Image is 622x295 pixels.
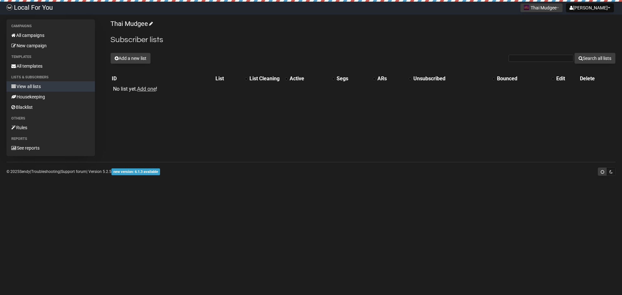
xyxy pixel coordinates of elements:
[61,169,86,174] a: Support forum
[248,74,288,83] th: List Cleaning: No sort applied, activate to apply an ascending sort
[6,53,95,61] li: Templates
[111,168,160,175] span: new version: 6.1.3 available
[111,169,160,174] a: new version: 6.1.3 available
[555,74,579,83] th: Edit: No sort applied, sorting is disabled
[6,92,95,102] a: Housekeeping
[580,75,614,82] div: Delete
[6,115,95,122] li: Others
[6,5,12,10] img: d61d2441668da63f2d83084b75c85b29
[497,75,548,82] div: Bounced
[137,86,156,92] a: Add one
[6,122,95,133] a: Rules
[335,74,376,83] th: Segs: No sort applied, activate to apply an ascending sort
[31,169,60,174] a: Troubleshooting
[110,53,151,64] button: Add a new list
[6,143,95,153] a: See reports
[110,83,214,95] td: No list yet. !
[6,102,95,112] a: Blacklist
[110,20,152,28] a: Thai Mudgee
[496,74,555,83] th: Bounced: No sort applied, activate to apply an ascending sort
[524,5,529,10] img: 943.png
[6,74,95,81] li: Lists & subscribers
[215,75,242,82] div: List
[337,75,370,82] div: Segs
[376,74,412,83] th: ARs: No sort applied, activate to apply an ascending sort
[6,61,95,71] a: All templates
[6,40,95,51] a: New campaign
[574,53,616,64] button: Search all lists
[19,169,30,174] a: Sendy
[579,74,616,83] th: Delete: No sort applied, sorting is disabled
[6,22,95,30] li: Campaigns
[412,74,496,83] th: Unsubscribed: No sort applied, activate to apply an ascending sort
[566,3,614,12] button: [PERSON_NAME]
[112,75,213,82] div: ID
[214,74,248,83] th: List: No sort applied, activate to apply an ascending sort
[6,168,160,175] p: © 2025 | | | Version 5.2.5
[413,75,489,82] div: Unsubscribed
[110,74,214,83] th: ID: No sort applied, sorting is disabled
[6,135,95,143] li: Reports
[290,75,329,82] div: Active
[6,81,95,92] a: View all lists
[288,74,335,83] th: Active: No sort applied, activate to apply an ascending sort
[556,75,578,82] div: Edit
[249,75,282,82] div: List Cleaning
[110,34,616,46] h2: Subscriber lists
[377,75,406,82] div: ARs
[6,30,95,40] a: All campaigns
[520,3,563,12] button: Thai Mudgee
